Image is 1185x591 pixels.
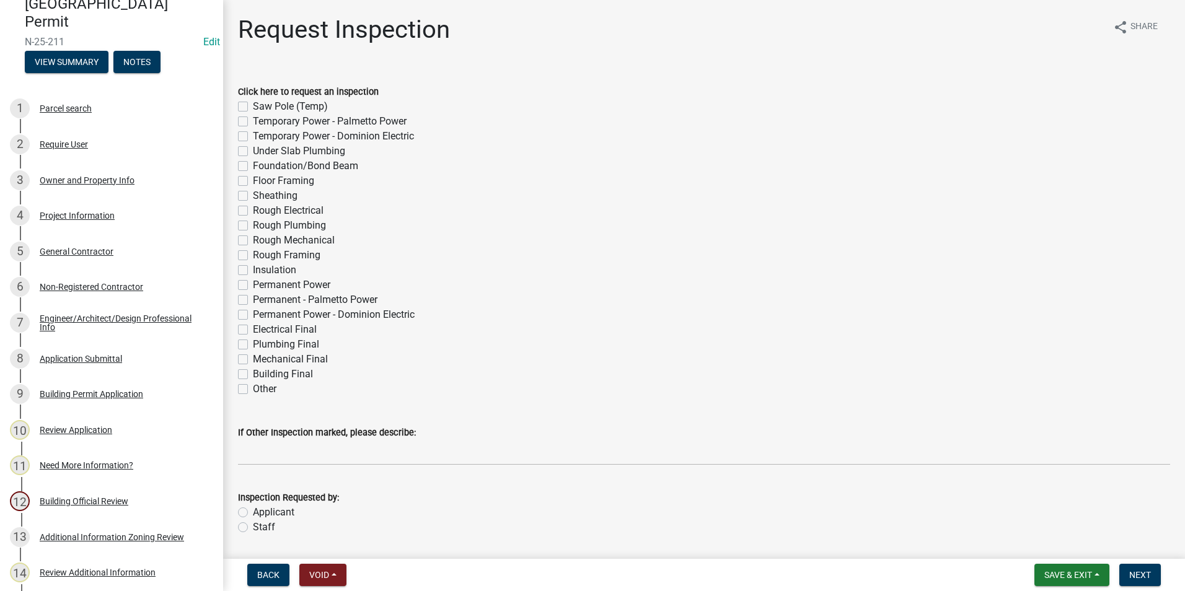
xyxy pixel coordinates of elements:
[25,36,198,48] span: N-25-211
[40,390,143,398] div: Building Permit Application
[238,88,379,97] label: Click here to request an inspection
[40,104,92,113] div: Parcel search
[40,354,122,363] div: Application Submittal
[40,497,128,506] div: Building Official Review
[10,313,30,333] div: 7
[10,206,30,225] div: 4
[10,170,30,190] div: 3
[253,520,275,535] label: Staff
[299,564,346,586] button: Void
[253,278,330,292] label: Permanent Power
[10,527,30,547] div: 13
[1129,570,1151,580] span: Next
[10,420,30,440] div: 10
[40,461,133,470] div: Need More Information?
[1113,20,1128,35] i: share
[238,494,339,502] label: Inspection Requested by:
[203,36,220,48] wm-modal-confirm: Edit Application Number
[253,114,407,129] label: Temporary Power - Palmetto Power
[40,140,88,149] div: Require User
[40,176,134,185] div: Owner and Property Info
[253,352,328,367] label: Mechanical Final
[40,211,115,220] div: Project Information
[257,570,280,580] span: Back
[253,188,297,203] label: Sheathing
[10,491,30,511] div: 12
[253,307,415,322] label: Permanent Power - Dominion Electric
[10,349,30,369] div: 8
[253,248,320,263] label: Rough Framing
[10,384,30,404] div: 9
[10,134,30,154] div: 2
[253,505,294,520] label: Applicant
[10,242,30,261] div: 5
[25,58,108,68] wm-modal-confirm: Summary
[1130,20,1158,35] span: Share
[253,292,377,307] label: Permanent - Palmetto Power
[113,51,161,73] button: Notes
[247,564,289,586] button: Back
[253,382,276,396] label: Other
[253,233,335,248] label: Rough Mechanical
[10,98,30,118] div: 1
[309,570,329,580] span: Void
[40,247,113,256] div: General Contractor
[253,129,414,144] label: Temporary Power - Dominion Electric
[40,426,112,434] div: Review Application
[253,99,328,114] label: Saw Pole (Temp)
[10,563,30,582] div: 14
[253,367,313,382] label: Building Final
[10,277,30,297] div: 6
[203,36,220,48] a: Edit
[1034,564,1109,586] button: Save & Exit
[113,58,161,68] wm-modal-confirm: Notes
[40,533,184,541] div: Additional Information Zoning Review
[253,337,319,352] label: Plumbing Final
[238,15,450,45] h1: Request Inspection
[253,218,326,233] label: Rough Plumbing
[1103,15,1168,39] button: shareShare
[40,282,143,291] div: Non-Registered Contractor
[253,263,296,278] label: Insulation
[253,173,314,188] label: Floor Framing
[1044,570,1092,580] span: Save & Exit
[253,203,324,218] label: Rough Electrical
[1119,564,1161,586] button: Next
[253,159,358,173] label: Foundation/Bond Beam
[10,455,30,475] div: 11
[25,51,108,73] button: View Summary
[40,568,156,577] div: Review Additional Information
[253,322,317,337] label: Electrical Final
[253,144,345,159] label: Under Slab Plumbing
[238,429,416,437] label: If Other Inspection marked, please describe:
[40,314,203,331] div: Engineer/Architect/Design Professional Info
